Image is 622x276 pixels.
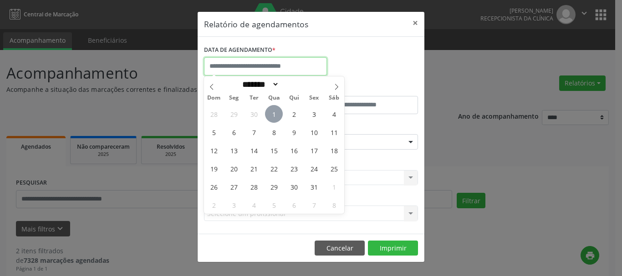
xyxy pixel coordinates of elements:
[305,178,323,196] span: Outubro 31, 2025
[245,141,263,159] span: Outubro 14, 2025
[225,123,243,141] span: Outubro 6, 2025
[325,160,343,177] span: Outubro 25, 2025
[204,43,275,57] label: DATA DE AGENDAMENTO
[305,160,323,177] span: Outubro 24, 2025
[245,160,263,177] span: Outubro 21, 2025
[265,141,283,159] span: Outubro 15, 2025
[313,82,418,96] label: ATÉ
[204,95,224,101] span: Dom
[285,141,303,159] span: Outubro 16, 2025
[225,141,243,159] span: Outubro 13, 2025
[225,105,243,123] span: Setembro 29, 2025
[285,123,303,141] span: Outubro 9, 2025
[305,196,323,214] span: Novembro 7, 2025
[245,123,263,141] span: Outubro 7, 2025
[225,160,243,177] span: Outubro 20, 2025
[305,123,323,141] span: Outubro 10, 2025
[368,241,418,256] button: Imprimir
[285,196,303,214] span: Novembro 6, 2025
[205,123,223,141] span: Outubro 5, 2025
[265,160,283,177] span: Outubro 22, 2025
[285,105,303,123] span: Outubro 2, 2025
[304,95,324,101] span: Sex
[324,95,344,101] span: Sáb
[244,95,264,101] span: Ter
[205,105,223,123] span: Setembro 28, 2025
[284,95,304,101] span: Qui
[325,196,343,214] span: Novembro 8, 2025
[245,196,263,214] span: Novembro 4, 2025
[325,105,343,123] span: Outubro 4, 2025
[205,160,223,177] span: Outubro 19, 2025
[265,123,283,141] span: Outubro 8, 2025
[245,178,263,196] span: Outubro 28, 2025
[325,123,343,141] span: Outubro 11, 2025
[224,95,244,101] span: Seg
[406,12,424,34] button: Close
[279,80,309,89] input: Year
[285,178,303,196] span: Outubro 30, 2025
[239,80,279,89] select: Month
[325,178,343,196] span: Novembro 1, 2025
[225,196,243,214] span: Novembro 3, 2025
[245,105,263,123] span: Setembro 30, 2025
[205,196,223,214] span: Novembro 2, 2025
[205,141,223,159] span: Outubro 12, 2025
[204,18,308,30] h5: Relatório de agendamentos
[265,178,283,196] span: Outubro 29, 2025
[264,95,284,101] span: Qua
[225,178,243,196] span: Outubro 27, 2025
[205,178,223,196] span: Outubro 26, 2025
[285,160,303,177] span: Outubro 23, 2025
[315,241,365,256] button: Cancelar
[305,105,323,123] span: Outubro 3, 2025
[305,141,323,159] span: Outubro 17, 2025
[265,196,283,214] span: Novembro 5, 2025
[265,105,283,123] span: Outubro 1, 2025
[325,141,343,159] span: Outubro 18, 2025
